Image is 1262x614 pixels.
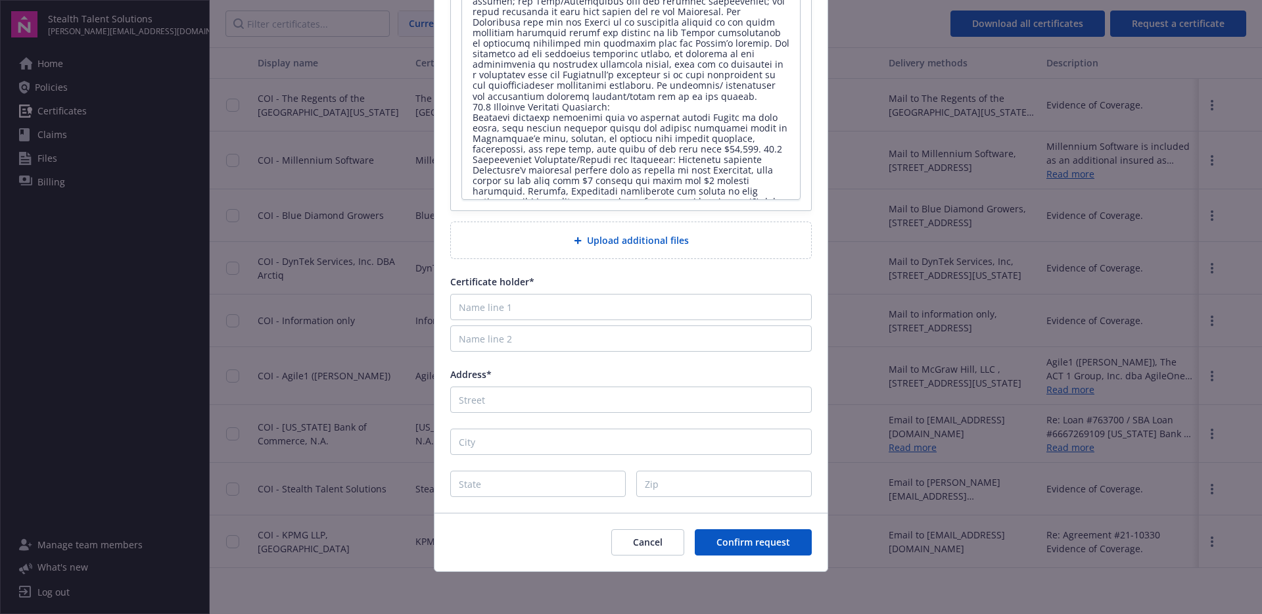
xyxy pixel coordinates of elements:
span: Address* [450,368,492,381]
input: Street [450,387,812,413]
input: Name line 2 [450,325,812,352]
span: Upload additional files [587,233,689,247]
div: Upload additional files [450,222,812,259]
input: City [450,429,812,455]
input: Name line 1 [450,294,812,320]
span: Certificate holder* [450,275,534,288]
